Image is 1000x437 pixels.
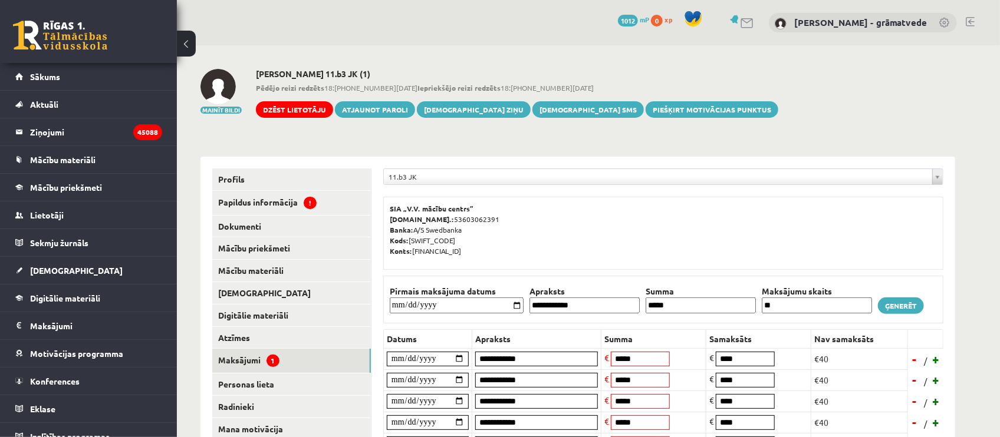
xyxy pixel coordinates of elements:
p: 53603062391 A/S Swedbanka [SWIFT_CODE] [FINANCIAL_ID] [390,203,937,256]
a: Mācību priekšmeti [212,237,371,259]
a: - [909,371,921,389]
a: Digitālie materiāli [15,284,162,312]
a: [PERSON_NAME] - grāmatvede [794,16,927,28]
span: mP [640,15,649,24]
a: - [909,392,921,410]
a: 1012 mP [618,15,649,24]
span: Konferences [30,376,80,386]
span: / [923,375,929,388]
span: [DEMOGRAPHIC_DATA] [30,265,123,276]
th: Maksājumu skaits [759,285,875,297]
th: Nav samaksāts [811,329,908,348]
h2: [PERSON_NAME] 11.b3 JK (1) [256,69,778,79]
a: Dzēst lietotāju [256,101,333,118]
a: Personas lieta [212,373,371,395]
span: € [604,373,609,384]
span: € [604,352,609,363]
b: SIA „V.V. mācību centrs” [390,204,474,213]
th: Pirmais maksājuma datums [387,285,527,297]
img: Estere Zalcmane [200,69,236,104]
a: + [930,350,942,368]
a: Papildus informācija! [212,191,371,215]
legend: Ziņojumi [30,118,162,145]
a: Dokumenti [212,216,371,237]
td: €40 [811,412,908,433]
a: Piešķirt motivācijas punktus [646,101,778,118]
legend: Maksājumi [30,312,162,339]
a: Motivācijas programma [15,340,162,367]
img: Antra Sondore - grāmatvede [775,18,787,29]
span: Aktuāli [30,99,58,110]
span: xp [665,15,672,24]
a: + [930,392,942,410]
td: €40 [811,390,908,412]
span: / [923,396,929,409]
a: Profils [212,168,371,190]
span: € [709,416,714,426]
th: Apraksts [527,285,643,297]
a: 11.b3 JK [384,169,943,184]
span: Eklase [30,403,55,414]
a: Aktuāli [15,91,162,118]
th: Datums [384,329,472,348]
span: Mācību materiāli [30,154,96,165]
span: € [709,373,714,384]
span: 18:[PHONE_NUMBER][DATE] 18:[PHONE_NUMBER][DATE] [256,82,778,93]
span: Lietotāji [30,210,64,220]
span: € [709,352,714,363]
th: Apraksts [472,329,601,348]
span: Motivācijas programma [30,348,123,359]
span: / [923,418,929,430]
span: € [604,395,609,405]
b: Pēdējo reizi redzēts [256,83,324,92]
b: Kods: [390,236,409,245]
a: [DEMOGRAPHIC_DATA] ziņu [417,101,531,118]
a: + [930,371,942,389]
a: Mācību priekšmeti [15,174,162,201]
a: Atjaunot paroli [335,101,415,118]
a: Maksājumi1 [212,349,371,373]
span: Digitālie materiāli [30,293,100,303]
span: 1 [267,355,279,367]
td: €40 [811,348,908,369]
a: Eklase [15,395,162,422]
a: Mācību materiāli [15,146,162,173]
a: + [930,413,942,431]
a: - [909,413,921,431]
th: Summa [601,329,706,348]
i: 45088 [133,124,162,140]
a: Ziņojumi45088 [15,118,162,145]
a: Konferences [15,368,162,395]
b: Iepriekšējo reizi redzēts [417,83,501,92]
a: 0 xp [651,15,678,24]
span: 11.b3 JK [389,169,927,184]
a: Rīgas 1. Tālmācības vidusskola [13,21,107,50]
td: €40 [811,369,908,390]
a: [DEMOGRAPHIC_DATA] [212,282,371,304]
span: € [709,395,714,405]
th: Summa [643,285,759,297]
a: [DEMOGRAPHIC_DATA] [15,257,162,284]
b: Konts: [390,246,412,256]
span: ! [304,197,317,209]
span: 1012 [618,15,638,27]
a: [DEMOGRAPHIC_DATA] SMS [532,101,644,118]
a: Ģenerēt [878,297,924,314]
button: Mainīt bildi [200,107,242,114]
b: Banka: [390,225,413,234]
a: Radinieki [212,396,371,418]
span: € [604,416,609,426]
a: Atzīmes [212,327,371,349]
a: Lietotāji [15,201,162,229]
span: Mācību priekšmeti [30,182,102,193]
a: Maksājumi [15,312,162,339]
span: / [923,355,929,367]
th: Samaksāts [706,329,811,348]
a: Sākums [15,63,162,90]
a: Sekmju žurnāls [15,229,162,256]
b: [DOMAIN_NAME].: [390,214,454,224]
a: Digitālie materiāli [212,304,371,326]
a: - [909,350,921,368]
span: Sekmju žurnāls [30,237,88,248]
span: Sākums [30,71,60,82]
